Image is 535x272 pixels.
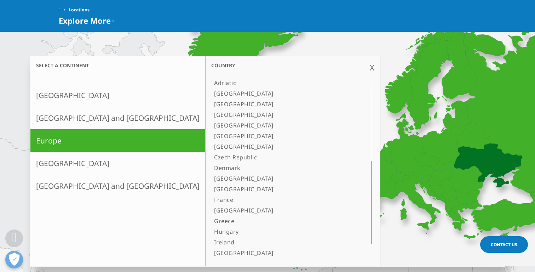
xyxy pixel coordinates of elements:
a: [GEOGRAPHIC_DATA] [211,258,357,269]
a: [GEOGRAPHIC_DATA] and [GEOGRAPHIC_DATA] [30,107,205,129]
a: [GEOGRAPHIC_DATA] [211,109,357,120]
button: Open Preferences [5,251,23,268]
a: [GEOGRAPHIC_DATA] [30,152,205,175]
a: [GEOGRAPHIC_DATA] [211,248,357,258]
a: [GEOGRAPHIC_DATA] [211,173,357,184]
a: Contact Us [480,236,528,253]
span: Contact Us [491,242,517,248]
a: Czech Republic [211,152,357,163]
a: Greece [211,216,357,226]
a: Ireland [211,237,357,248]
span: Locations [69,4,90,16]
a: [GEOGRAPHIC_DATA] [211,131,357,141]
a: Hungary [211,226,357,237]
a: [GEOGRAPHIC_DATA] [211,205,357,216]
a: [GEOGRAPHIC_DATA] [211,184,357,194]
h3: Country [206,56,380,74]
div: X [370,62,374,73]
a: [GEOGRAPHIC_DATA] [211,99,357,109]
a: Europe [30,129,205,152]
a: [GEOGRAPHIC_DATA] [30,84,205,107]
a: [GEOGRAPHIC_DATA] [211,88,357,99]
a: Adriatic [211,78,357,88]
span: Explore More [59,16,111,25]
a: Denmark [211,163,357,173]
a: France [211,194,357,205]
a: [GEOGRAPHIC_DATA] [211,141,357,152]
a: [GEOGRAPHIC_DATA] and [GEOGRAPHIC_DATA] [30,175,205,197]
h3: Select a continent [30,62,205,69]
a: [GEOGRAPHIC_DATA] [211,120,357,131]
